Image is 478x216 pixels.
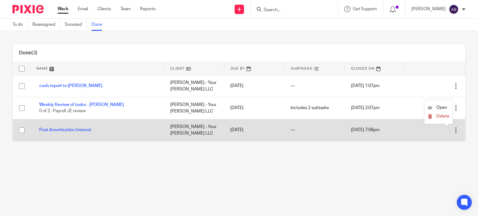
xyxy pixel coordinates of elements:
[436,105,447,110] span: Open
[224,119,284,141] td: [DATE]
[353,7,377,11] span: Get Support
[449,4,459,14] img: svg%3E
[345,97,405,119] td: [DATE] 2:07pm
[428,105,447,110] a: Open
[345,75,405,97] td: [DATE] 1:07pm
[263,7,319,13] input: Search
[164,97,224,119] td: [PERSON_NAME] - Your [PERSON_NAME] LLC
[284,75,345,97] td: —
[78,6,88,12] a: Email
[140,6,156,12] a: Reports
[39,84,102,88] a: cash report to [PERSON_NAME]
[31,50,37,55] span: (3)
[39,128,91,132] a: Post Amortization Interest
[58,6,68,12] a: Work
[164,119,224,141] td: [PERSON_NAME] - Your [PERSON_NAME] LLC
[120,6,131,12] a: Team
[291,106,329,110] span: Includes 2 subtasks
[39,103,124,107] a: Weekly Review of tasks - [PERSON_NAME]
[19,50,37,56] h1: Done
[436,114,449,118] span: Delete
[411,6,446,12] p: [PERSON_NAME]
[284,119,345,141] td: —
[428,113,449,121] button: Delete
[97,6,111,12] a: Clients
[164,75,224,97] td: [PERSON_NAME] - Your [PERSON_NAME] LLC
[32,19,60,31] a: Reassigned
[291,67,312,70] span: Subtasks
[12,19,28,31] a: To do
[345,119,405,141] td: [DATE] 7:08pm
[65,19,87,31] a: Snoozed
[224,75,284,97] td: [DATE]
[224,97,284,119] td: [DATE]
[39,109,86,113] span: 0 of 2 · Payroll JE review
[91,19,107,31] a: Done
[12,5,44,13] img: Pixie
